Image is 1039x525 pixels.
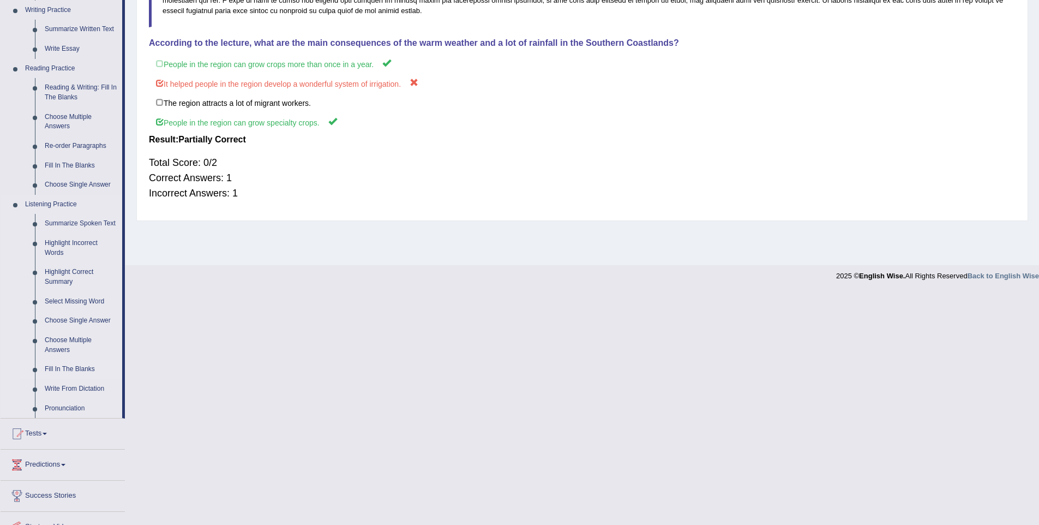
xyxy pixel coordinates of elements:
[149,135,1016,145] h4: Result:
[40,214,122,234] a: Summarize Spoken Text
[149,38,1016,48] h4: According to the lecture, what are the main consequences of the warm weather and a lot of rainfal...
[40,311,122,331] a: Choose Single Answer
[968,272,1039,280] a: Back to English Wise
[836,265,1039,281] div: 2025 © All Rights Reserved
[859,272,905,280] strong: English Wise.
[40,262,122,291] a: Highlight Correct Summary
[40,136,122,156] a: Re-order Paragraphs
[1,481,125,508] a: Success Stories
[40,108,122,136] a: Choose Multiple Answers
[40,175,122,195] a: Choose Single Answer
[40,39,122,59] a: Write Essay
[40,78,122,107] a: Reading & Writing: Fill In The Blanks
[149,150,1016,206] div: Total Score: 0/2 Correct Answers: 1 Incorrect Answers: 1
[149,93,1016,112] label: The region attracts a lot of migrant workers.
[40,20,122,39] a: Summarize Written Text
[1,419,125,446] a: Tests
[40,292,122,312] a: Select Missing Word
[20,59,122,79] a: Reading Practice
[20,1,122,20] a: Writing Practice
[40,156,122,176] a: Fill In The Blanks
[1,450,125,477] a: Predictions
[40,360,122,379] a: Fill In The Blanks
[40,399,122,419] a: Pronunciation
[40,331,122,360] a: Choose Multiple Answers
[149,112,1016,132] label: People in the region can grow specialty crops.
[40,379,122,399] a: Write From Dictation
[40,234,122,262] a: Highlight Incorrect Words
[149,53,1016,74] label: People in the region can grow crops more than once in a year.
[149,73,1016,93] label: It helped people in the region develop a wonderful system of irrigation.
[20,195,122,214] a: Listening Practice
